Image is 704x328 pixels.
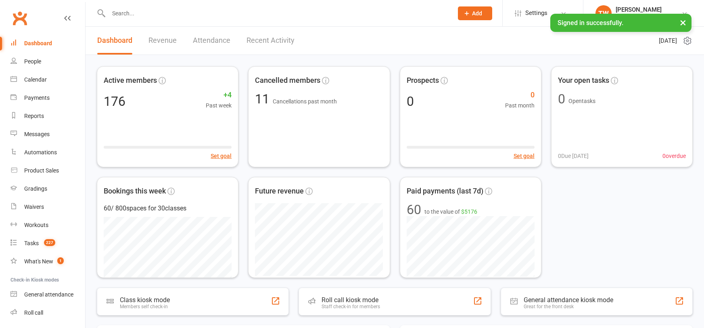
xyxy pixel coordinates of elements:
span: [DATE] [659,36,677,46]
a: Recent Activity [247,27,295,55]
span: Your open tasks [558,75,609,86]
a: Reports [10,107,85,125]
a: Dashboard [97,27,132,55]
a: Roll call [10,304,85,322]
a: Automations [10,143,85,162]
div: Roll call [24,309,43,316]
div: Roll call kiosk mode [322,296,380,304]
span: Cancellations past month [273,98,337,105]
span: Paid payments (last 7d) [407,185,483,197]
a: What's New1 [10,252,85,271]
span: 11 [255,91,273,107]
div: 176 [104,95,125,108]
a: Gradings [10,180,85,198]
div: Members self check-in [120,304,170,309]
div: TW [595,5,612,21]
div: Waivers [24,204,44,210]
div: Class kiosk mode [120,296,170,304]
span: Past week [206,101,232,110]
button: Set goal [211,151,232,160]
span: Active members [104,75,157,86]
div: Dashboard [24,40,52,46]
div: Automations [24,149,57,156]
div: Rival House [616,13,662,21]
span: +4 [206,89,232,101]
button: Set goal [514,151,535,160]
div: Tasks [24,240,39,246]
span: 1 [57,257,64,264]
a: Calendar [10,71,85,89]
button: × [676,14,690,31]
span: $5176 [461,208,477,215]
a: Attendance [193,27,230,55]
div: Great for the front desk [524,304,613,309]
a: Clubworx [10,8,30,28]
div: 60 [407,203,421,216]
a: Tasks 227 [10,234,85,252]
a: Revenue [148,27,177,55]
span: Bookings this week [104,185,166,197]
a: Product Sales [10,162,85,180]
div: Workouts [24,222,48,228]
span: Prospects [407,75,439,86]
a: Dashboard [10,34,85,53]
span: 0 Due [DATE] [558,151,589,160]
div: 0 [407,95,414,108]
span: Open tasks [568,98,595,104]
button: Add [458,6,492,20]
div: [PERSON_NAME] [616,6,662,13]
div: General attendance kiosk mode [524,296,613,304]
span: 227 [44,239,55,246]
span: Signed in successfully. [558,19,623,27]
div: Payments [24,95,50,101]
span: Cancelled members [255,75,320,86]
span: Future revenue [255,185,304,197]
div: 60 / 800 spaces for 30 classes [104,203,232,214]
a: People [10,53,85,71]
div: General attendance [24,291,73,298]
div: Gradings [24,185,47,192]
div: Messages [24,131,50,137]
div: People [24,58,41,65]
div: Product Sales [24,167,59,174]
a: Workouts [10,216,85,234]
span: 0 overdue [662,151,686,160]
input: Search... [106,8,447,19]
div: Calendar [24,76,47,83]
a: Waivers [10,198,85,216]
div: 0 [558,93,565,105]
span: Settings [525,4,547,22]
div: What's New [24,258,53,265]
a: Payments [10,89,85,107]
span: to the value of [424,207,477,216]
div: Staff check-in for members [322,304,380,309]
a: General attendance kiosk mode [10,286,85,304]
a: Messages [10,125,85,143]
span: Past month [505,101,535,110]
div: Reports [24,113,44,119]
span: Add [472,10,482,17]
span: 0 [505,89,535,101]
